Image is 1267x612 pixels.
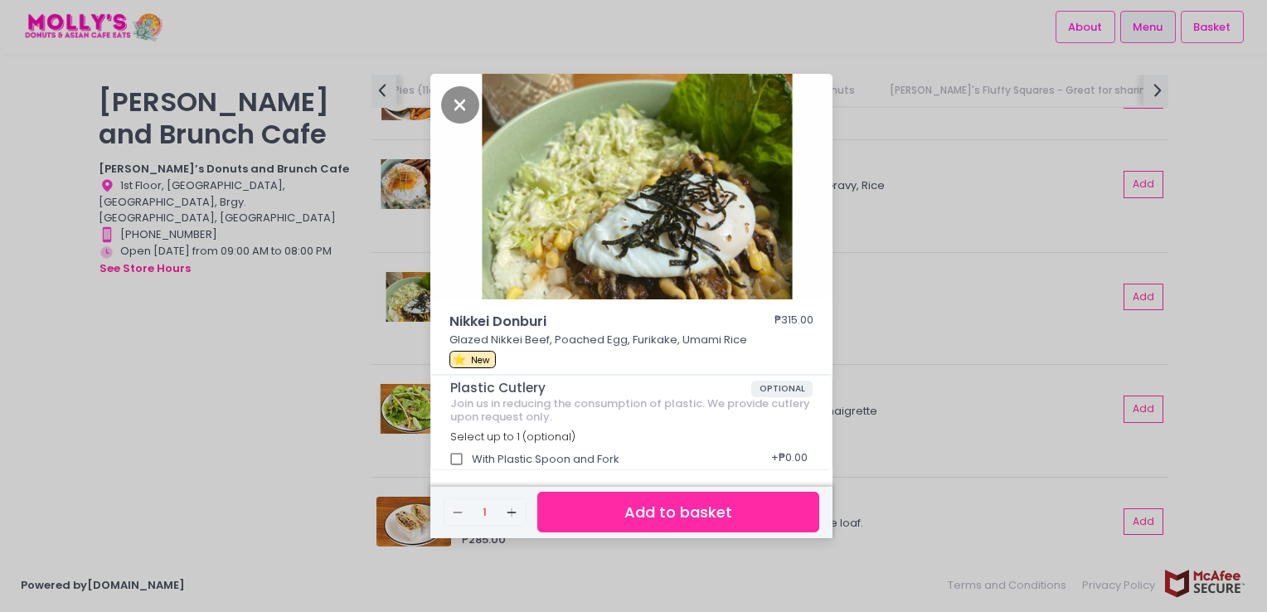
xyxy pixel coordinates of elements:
p: Glazed Nikkei Beef, Poached Egg, Furikake, Umami Rice [449,332,814,348]
span: Nikkei Donburi [449,312,723,332]
img: Nikkei Donburi [430,74,833,299]
div: ₱315.00 [774,312,813,332]
button: Close [441,95,479,112]
span: OPTIONAL [751,381,813,397]
button: Add to basket [537,492,819,532]
div: + ₱0.00 [765,444,813,475]
span: New [471,354,490,367]
span: Plastic Cutlery [450,381,751,396]
div: Join us in reducing the consumption of plastic. We provide cutlery upon request only. [450,397,813,423]
span: ⭐ [453,352,466,367]
span: Select up to 1 (optional) [450,430,575,444]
